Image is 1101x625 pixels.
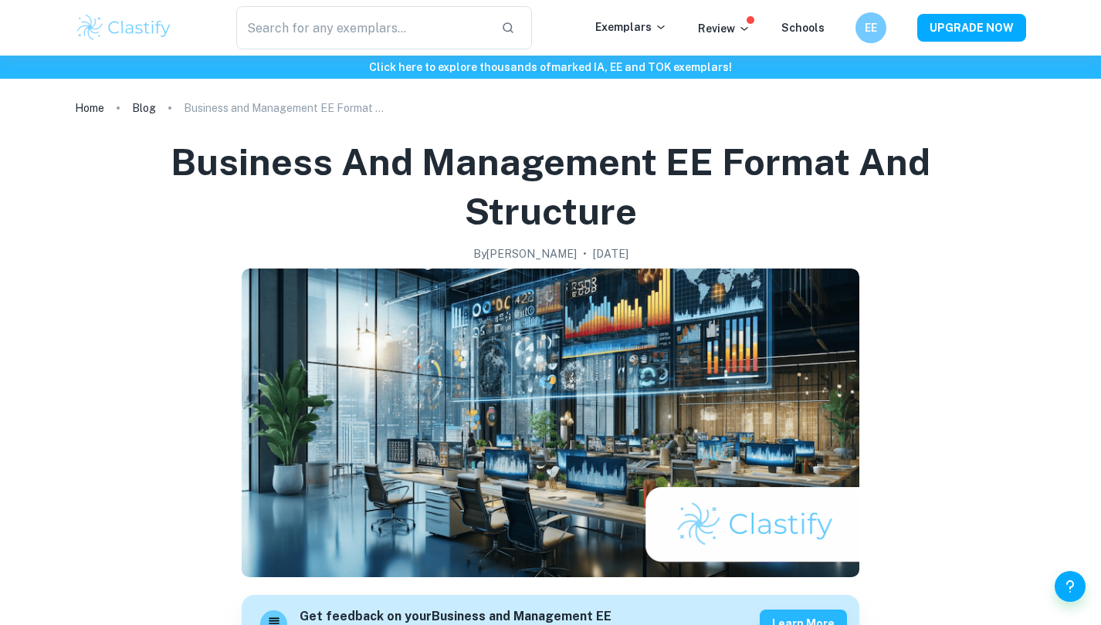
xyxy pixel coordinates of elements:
[473,245,577,262] h2: By [PERSON_NAME]
[132,97,156,119] a: Blog
[595,19,667,35] p: Exemplars
[75,12,173,43] img: Clastify logo
[93,137,1008,236] h1: Business and Management EE Format and Structure
[242,269,859,577] img: Business and Management EE Format and Structure cover image
[862,19,880,36] h6: EE
[593,245,628,262] h2: [DATE]
[583,245,587,262] p: •
[781,22,825,34] a: Schools
[698,20,750,37] p: Review
[917,14,1026,42] button: UPGRADE NOW
[1055,571,1086,602] button: Help and Feedback
[855,12,886,43] button: EE
[3,59,1098,76] h6: Click here to explore thousands of marked IA, EE and TOK exemplars !
[236,6,489,49] input: Search for any exemplars...
[75,97,104,119] a: Home
[184,100,385,117] p: Business and Management EE Format and Structure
